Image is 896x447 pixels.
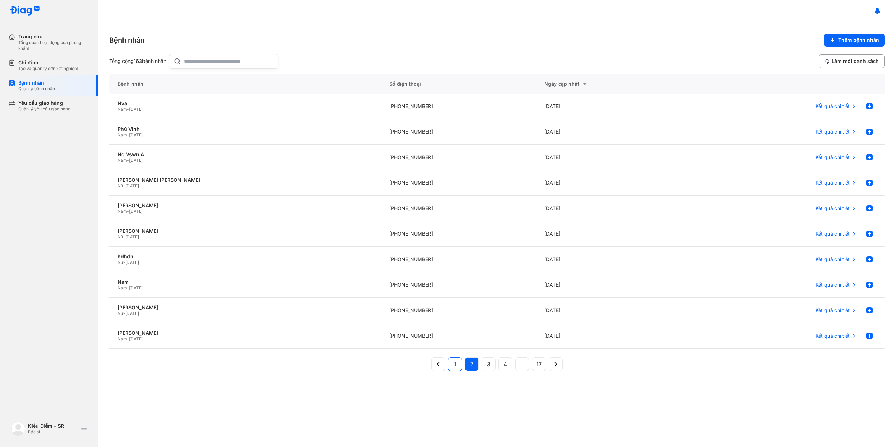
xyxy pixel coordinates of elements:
div: [DATE] [536,119,691,145]
div: [DATE] [536,94,691,119]
div: [DATE] [536,221,691,247]
div: [PHONE_NUMBER] [381,221,536,247]
div: [PERSON_NAME] [PERSON_NAME] [118,177,372,183]
div: Số điện thoại [381,74,536,94]
span: [DATE] [129,285,143,290]
img: logo [10,6,40,16]
span: [DATE] [125,260,139,265]
span: Nam [118,158,127,163]
div: Nam [118,279,372,285]
span: - [127,336,129,341]
div: [PERSON_NAME] [118,228,372,234]
div: Tổng quan hoạt động của phòng khám [18,40,90,51]
span: Nam [118,209,127,214]
span: [DATE] [129,336,143,341]
div: Ng Vswn A [118,151,372,158]
span: 2 [470,360,474,368]
span: Kết quả chi tiết [815,205,850,211]
span: [DATE] [129,158,143,163]
span: 17 [536,360,542,368]
span: Nữ [118,260,123,265]
div: Chỉ định [18,59,78,66]
span: - [127,107,129,112]
span: - [123,260,125,265]
span: Kết quả chi tiết [815,231,850,237]
button: 1 [448,357,462,371]
span: - [123,311,125,316]
span: [DATE] [125,183,139,188]
span: Kết quả chi tiết [815,180,850,186]
span: Kết quả chi tiết [815,129,850,135]
div: Quản lý bệnh nhân [18,86,55,92]
span: [DATE] [129,209,143,214]
span: 3 [487,360,490,368]
div: [PHONE_NUMBER] [381,170,536,196]
div: [DATE] [536,145,691,170]
span: - [127,209,129,214]
div: [PHONE_NUMBER] [381,119,536,145]
div: hdhdh [118,253,372,260]
div: [PHONE_NUMBER] [381,272,536,298]
span: [DATE] [129,132,143,137]
button: 3 [482,357,496,371]
span: Thêm bệnh nhân [838,37,879,43]
span: Nữ [118,311,123,316]
span: Làm mới danh sách [832,58,879,64]
span: Kết quả chi tiết [815,154,850,160]
span: Nữ [118,234,123,239]
div: [PHONE_NUMBER] [381,94,536,119]
div: [DATE] [536,272,691,298]
div: [DATE] [536,298,691,323]
span: Nữ [118,183,123,188]
div: Phú Vinh [118,126,372,132]
div: Kiều Diễm - SR [28,423,78,429]
span: Nam [118,285,127,290]
span: [DATE] [125,234,139,239]
div: Bệnh nhân [109,35,145,45]
div: [PHONE_NUMBER] [381,323,536,349]
span: - [127,132,129,137]
div: [PHONE_NUMBER] [381,145,536,170]
button: Thêm bệnh nhân [824,34,885,47]
button: Làm mới danh sách [819,54,885,68]
span: Nam [118,132,127,137]
div: [PERSON_NAME] [118,202,372,209]
div: [PERSON_NAME] [118,330,372,336]
img: logo [11,422,25,436]
div: Tạo và quản lý đơn xét nghiệm [18,66,78,71]
div: [PHONE_NUMBER] [381,247,536,272]
div: Tổng cộng bệnh nhân [109,58,166,64]
span: Kết quả chi tiết [815,307,850,313]
span: 4 [504,360,507,368]
button: ... [515,357,529,371]
div: Quản lý yêu cầu giao hàng [18,106,70,112]
div: Ngày cập nhật [544,80,682,88]
span: Kết quả chi tiết [815,103,850,109]
div: [DATE] [536,170,691,196]
div: [DATE] [536,196,691,221]
div: [DATE] [536,247,691,272]
span: Nam [118,336,127,341]
span: Kết quả chi tiết [815,333,850,339]
span: ... [520,360,525,368]
div: Yêu cầu giao hàng [18,100,70,106]
button: 17 [532,357,546,371]
div: Bệnh nhân [109,74,381,94]
div: [DATE] [536,323,691,349]
span: [DATE] [125,311,139,316]
span: - [127,158,129,163]
div: Bệnh nhân [18,80,55,86]
div: Nva [118,100,372,107]
div: [PERSON_NAME] [118,304,372,311]
span: [DATE] [129,107,143,112]
div: Trang chủ [18,34,90,40]
span: - [123,234,125,239]
div: Bác sĩ [28,429,78,435]
div: [PHONE_NUMBER] [381,298,536,323]
span: Kết quả chi tiết [815,282,850,288]
span: 163 [134,58,142,64]
span: 1 [454,360,456,368]
span: Nam [118,107,127,112]
span: Kết quả chi tiết [815,256,850,262]
div: [PHONE_NUMBER] [381,196,536,221]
